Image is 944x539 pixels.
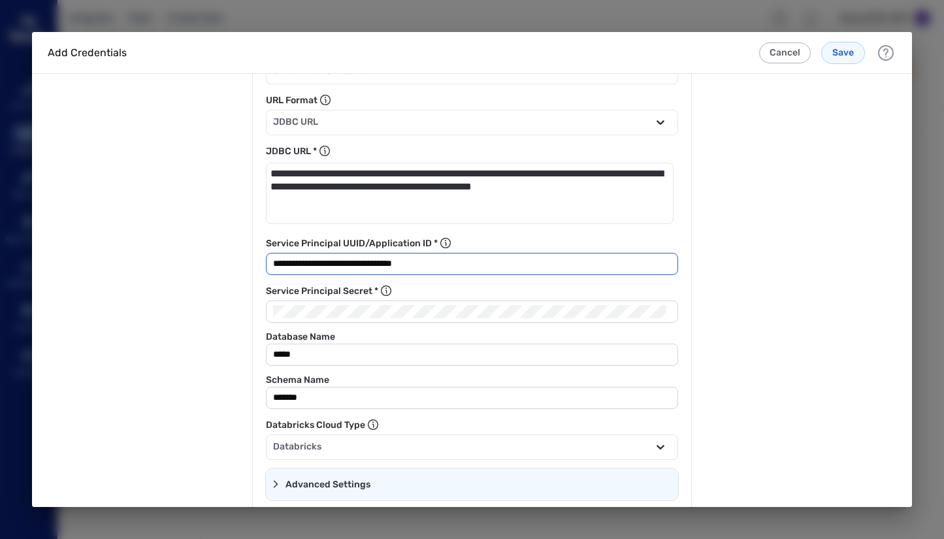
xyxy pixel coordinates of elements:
[266,94,317,107] label: URL Format
[266,468,679,500] div: Advanced Settings
[285,476,679,493] div: Advanced Settings
[266,285,378,298] label: Service Principal Secret *
[266,145,317,158] label: JDBC URL *
[832,46,854,59] span: Save
[48,45,127,61] span: Add Credentials
[266,374,329,387] label: Schema Name
[273,439,275,455] input: Databricks Cloud Type
[266,419,365,432] label: Databricks Cloud Type
[821,42,865,64] button: Save
[266,143,679,228] div: custom-field
[273,114,275,131] input: URL Format
[266,237,438,250] label: Service Principal UUID/Application ID *
[266,331,335,344] label: Database Name
[875,42,896,63] div: Help
[759,42,811,63] button: Cancel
